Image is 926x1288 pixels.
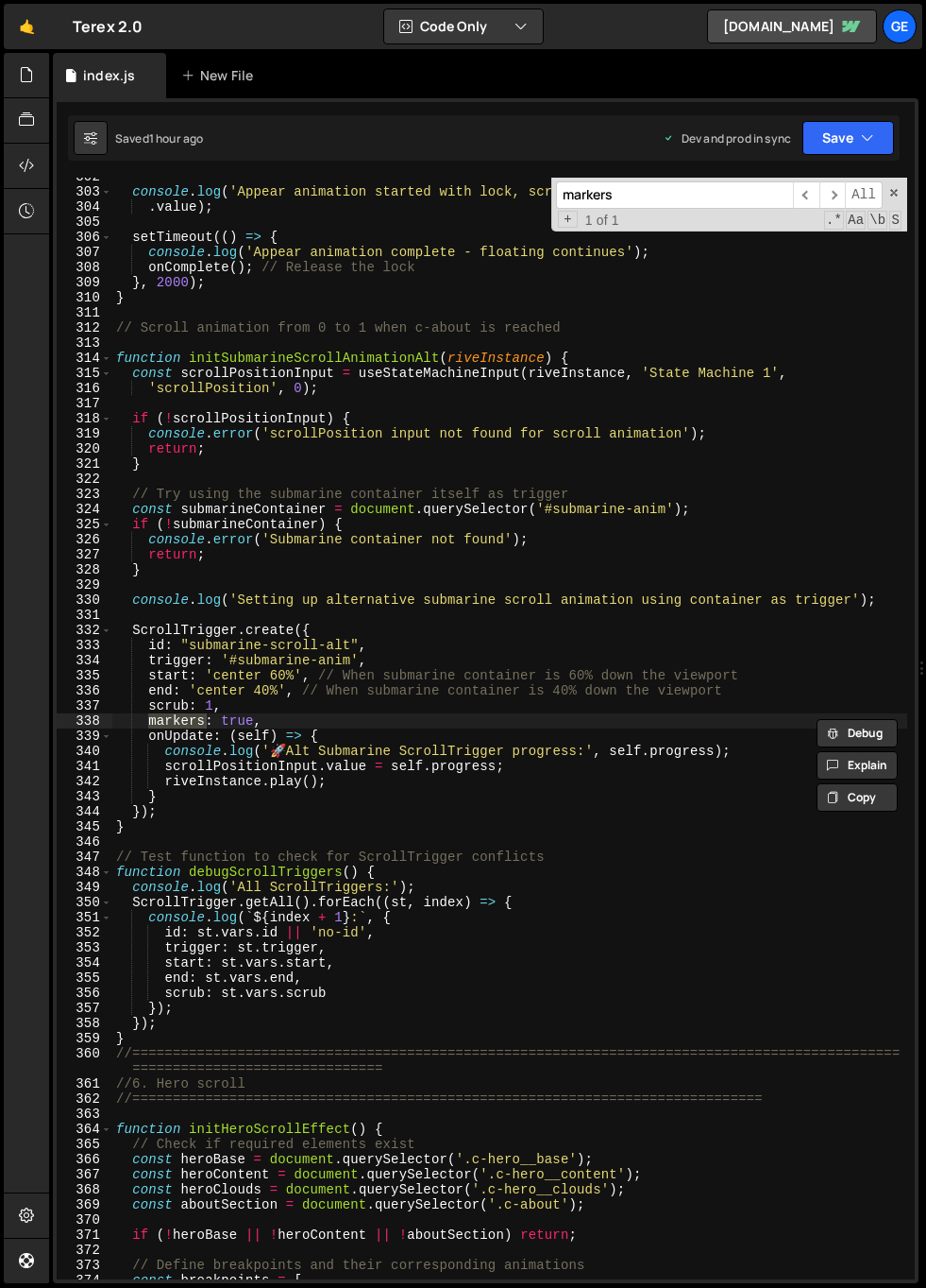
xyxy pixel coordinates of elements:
[57,608,112,623] div: 331
[883,9,917,43] a: Ge
[57,592,112,608] div: 330
[57,880,112,895] div: 349
[57,1243,112,1258] div: 372
[57,819,112,834] div: 345
[384,9,543,43] button: Code Only
[57,759,112,774] div: 341
[824,211,844,230] span: RegExp Search
[57,683,112,698] div: 336
[181,66,261,85] div: New File
[57,1107,112,1122] div: 363
[57,1197,112,1212] div: 369
[817,751,898,780] button: Explain
[57,351,112,366] div: 314
[57,698,112,713] div: 337
[57,925,112,940] div: 352
[57,1258,112,1273] div: 373
[802,121,894,155] button: Save
[57,1182,112,1197] div: 368
[57,865,112,880] div: 348
[556,181,793,209] input: Search for
[57,184,112,199] div: 303
[558,211,578,228] span: Toggle Replace mode
[57,320,112,335] div: 312
[793,181,819,209] span: ​
[57,411,112,426] div: 318
[57,623,112,638] div: 332
[57,1273,112,1288] div: 374
[57,895,112,910] div: 350
[57,1031,112,1046] div: 359
[845,181,883,209] span: Alt-Enter
[57,230,112,245] div: 306
[57,1167,112,1182] div: 367
[57,487,112,502] div: 323
[846,211,866,230] span: CaseSensitive Search
[57,366,112,381] div: 315
[57,850,112,865] div: 347
[57,910,112,925] div: 351
[57,562,112,577] div: 328
[57,986,112,1001] div: 356
[57,215,112,230] div: 305
[57,970,112,986] div: 355
[57,1152,112,1167] div: 366
[889,211,901,230] span: Search In Selection
[707,9,877,43] a: [DOMAIN_NAME]
[83,66,135,85] div: index.js
[663,130,791,146] div: Dev and prod in sync
[57,940,112,955] div: 353
[57,577,112,592] div: 329
[57,1016,112,1031] div: 358
[57,532,112,547] div: 326
[57,1212,112,1228] div: 370
[57,713,112,729] div: 338
[57,260,112,275] div: 308
[57,1046,112,1076] div: 360
[57,517,112,532] div: 325
[57,653,112,668] div: 334
[817,719,898,747] button: Debug
[57,729,112,744] div: 339
[57,1137,112,1152] div: 365
[57,199,112,215] div: 304
[57,668,112,683] div: 335
[57,774,112,789] div: 342
[57,955,112,970] div: 354
[57,290,112,305] div: 310
[57,789,112,804] div: 343
[57,426,112,441] div: 319
[57,744,112,759] div: 340
[57,1228,112,1243] div: 371
[57,1091,112,1107] div: 362
[578,213,627,228] span: 1 of 1
[115,130,203,146] div: Saved
[867,211,887,230] span: Whole Word Search
[57,441,112,456] div: 320
[57,472,112,487] div: 322
[57,396,112,411] div: 317
[57,1076,112,1091] div: 361
[149,130,204,146] div: 1 hour ago
[57,305,112,320] div: 311
[4,4,50,49] a: 🤙
[819,181,846,209] span: ​
[57,1122,112,1137] div: 364
[57,381,112,396] div: 316
[57,502,112,517] div: 324
[57,456,112,472] div: 321
[817,783,898,812] button: Copy
[73,15,143,38] div: Terex 2.0
[57,834,112,850] div: 346
[57,335,112,351] div: 313
[57,804,112,819] div: 344
[57,547,112,562] div: 327
[57,245,112,260] div: 307
[57,275,112,290] div: 309
[57,638,112,653] div: 333
[57,1001,112,1016] div: 357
